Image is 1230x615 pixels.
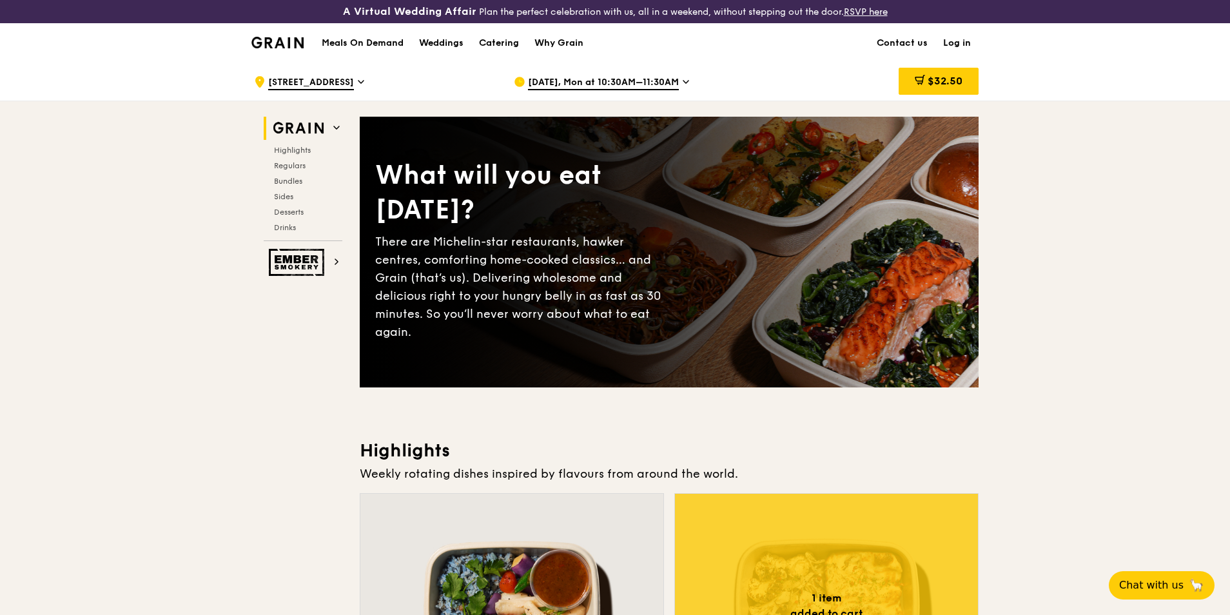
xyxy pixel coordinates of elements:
[527,24,591,63] a: Why Grain
[1119,578,1184,593] span: Chat with us
[471,24,527,63] a: Catering
[244,5,986,18] div: Plan the perfect celebration with us, all in a weekend, without stepping out the door.
[375,233,669,341] div: There are Michelin-star restaurants, hawker centres, comforting home-cooked classics… and Grain (...
[360,465,979,483] div: Weekly rotating dishes inspired by flavours from around the world.
[274,161,306,170] span: Regulars
[928,75,962,87] span: $32.50
[1109,571,1215,600] button: Chat with us🦙
[528,76,679,90] span: [DATE], Mon at 10:30AM–11:30AM
[844,6,888,17] a: RSVP here
[479,24,519,63] div: Catering
[935,24,979,63] a: Log in
[1189,578,1204,593] span: 🦙
[343,5,476,18] h3: A Virtual Wedding Affair
[375,158,669,228] div: What will you eat [DATE]?
[274,223,296,232] span: Drinks
[274,192,293,201] span: Sides
[268,76,354,90] span: [STREET_ADDRESS]
[269,117,328,140] img: Grain web logo
[534,24,583,63] div: Why Grain
[269,249,328,276] img: Ember Smokery web logo
[274,177,302,186] span: Bundles
[411,24,471,63] a: Weddings
[419,24,464,63] div: Weddings
[251,37,304,48] img: Grain
[322,37,404,50] h1: Meals On Demand
[869,24,935,63] a: Contact us
[274,146,311,155] span: Highlights
[274,208,304,217] span: Desserts
[251,23,304,61] a: GrainGrain
[360,439,979,462] h3: Highlights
